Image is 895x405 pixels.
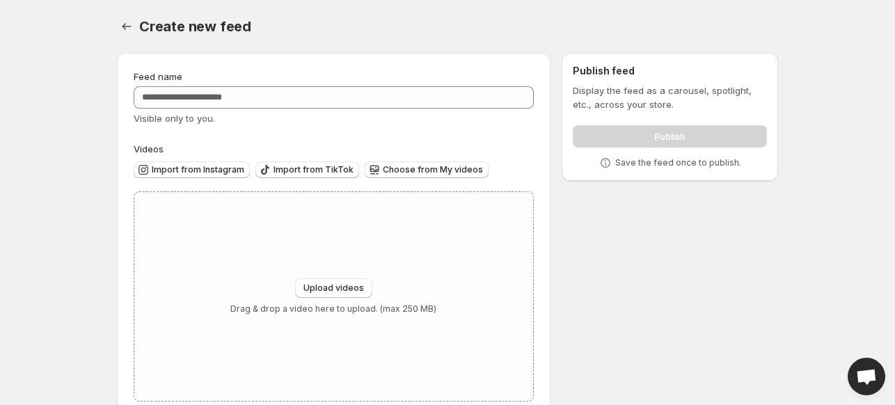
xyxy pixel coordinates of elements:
button: Choose from My videos [365,161,489,178]
p: Save the feed once to publish. [615,157,741,168]
span: Choose from My videos [383,164,483,175]
button: Import from Instagram [134,161,250,178]
p: Display the feed as a carousel, spotlight, etc., across your store. [573,84,767,111]
div: Open chat [848,358,885,395]
span: Visible only to you. [134,113,215,124]
h2: Publish feed [573,64,767,78]
button: Settings [117,17,136,36]
p: Drag & drop a video here to upload. (max 250 MB) [230,303,436,315]
button: Import from TikTok [255,161,359,178]
button: Upload videos [295,278,372,298]
span: Import from TikTok [274,164,354,175]
span: Import from Instagram [152,164,244,175]
span: Feed name [134,71,182,82]
span: Videos [134,143,164,154]
span: Create new feed [139,18,251,35]
span: Upload videos [303,283,364,294]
